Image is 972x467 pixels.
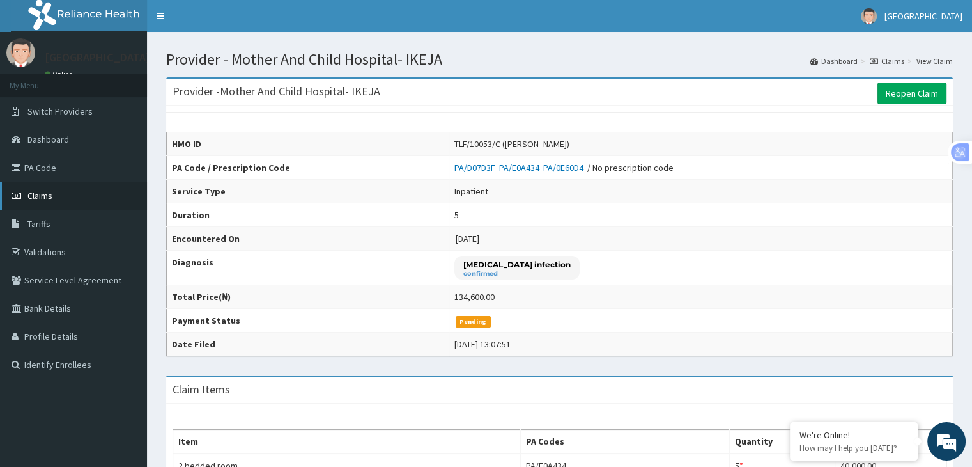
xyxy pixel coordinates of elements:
th: Duration [167,203,449,227]
th: PA Codes [521,430,729,454]
h3: Claim Items [173,384,230,395]
h1: Provider - Mother And Child Hospital- IKEJA [166,51,953,68]
img: User Image [861,8,877,24]
th: Item [173,430,521,454]
th: Quantity [729,430,835,454]
th: Payment Status [167,309,449,333]
th: HMO ID [167,132,449,156]
a: PA/E0A434 [499,162,543,173]
div: We're Online! [799,429,908,441]
span: [DATE] [456,233,479,244]
div: Minimize live chat window [210,6,240,37]
span: Claims [27,190,52,202]
div: 134,600.00 [454,290,495,303]
th: PA Code / Prescription Code [167,156,449,180]
span: Tariffs [27,218,50,230]
th: Date Filed [167,333,449,356]
div: Inpatient [454,185,488,198]
span: Pending [456,316,491,328]
th: Service Type [167,180,449,203]
p: [GEOGRAPHIC_DATA] [45,52,150,63]
th: Encountered On [167,227,449,251]
img: User Image [6,38,35,67]
a: View Claim [916,56,953,67]
small: confirmed [463,271,571,277]
p: [MEDICAL_DATA] infection [463,259,571,270]
span: We're online! [74,148,176,277]
th: Total Price(₦) [167,285,449,309]
a: PA/0E60D4 [543,162,587,173]
th: Diagnosis [167,251,449,285]
a: Reopen Claim [877,83,946,104]
span: [GEOGRAPHIC_DATA] [884,10,962,22]
h3: Provider - Mother And Child Hospital- IKEJA [173,86,380,97]
div: Chat with us now [66,72,215,88]
div: 5 [454,209,459,221]
a: Online [45,70,75,79]
div: [DATE] 13:07:51 [454,338,511,351]
span: Dashboard [27,134,69,145]
div: / No prescription code [454,161,674,174]
a: Dashboard [810,56,858,67]
a: Claims [870,56,904,67]
img: d_794563401_company_1708531726252_794563401 [24,64,52,96]
a: PA/D07D3F [454,162,499,173]
span: Switch Providers [27,106,93,117]
div: TLF/10053/C ([PERSON_NAME]) [454,138,569,150]
p: How may I help you today? [799,443,908,454]
textarea: Type your message and hit 'Enter' [6,322,243,367]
